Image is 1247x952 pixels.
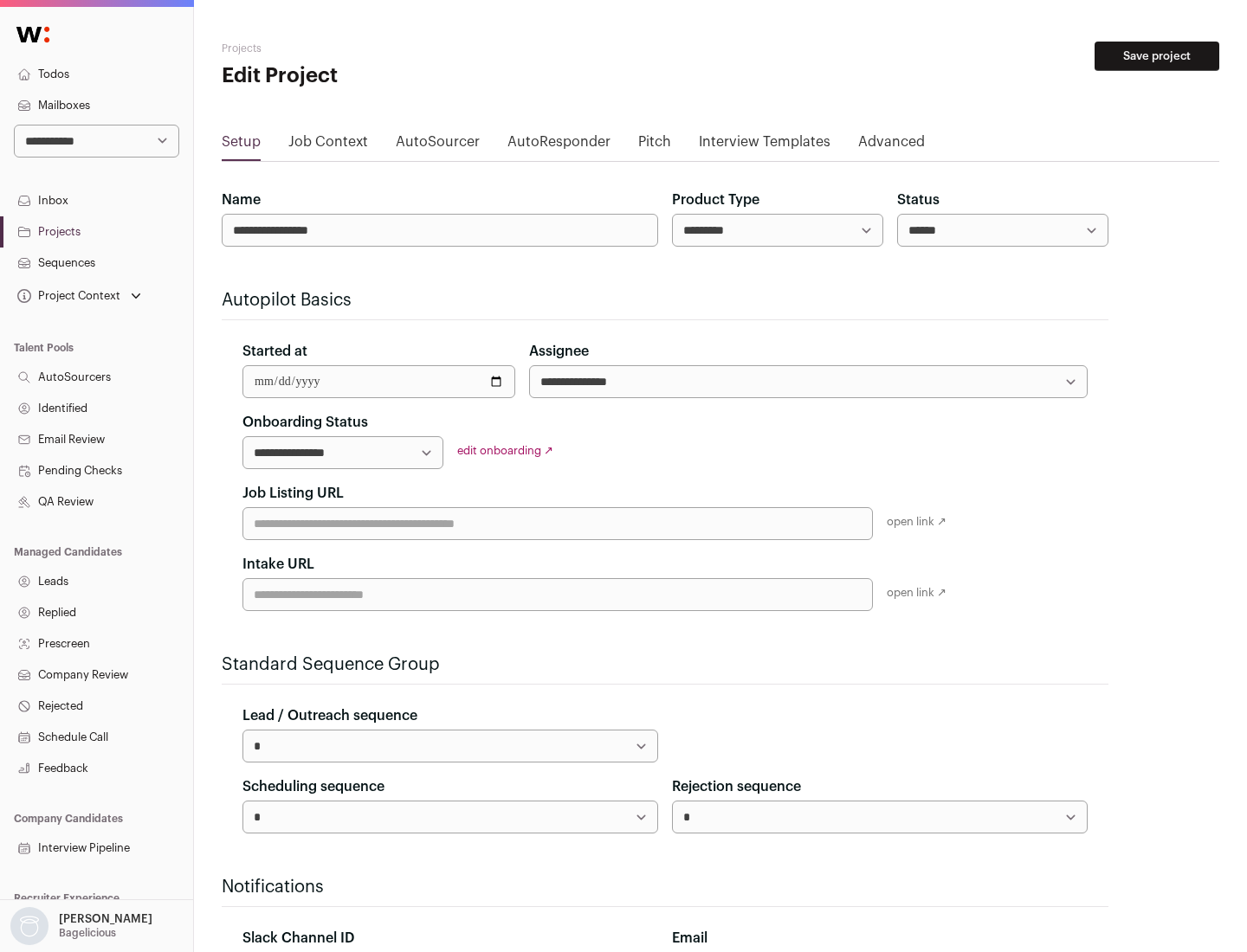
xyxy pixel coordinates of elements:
[457,445,553,456] a: edit onboarding ↗
[7,907,156,945] button: Open dropdown
[242,483,344,504] label: Job Listing URL
[14,289,120,303] div: Project Context
[672,190,759,210] label: Product Type
[507,132,611,159] a: AutoResponder
[1095,42,1219,71] button: Save project
[242,412,368,433] label: Onboarding Status
[897,190,940,210] label: Status
[10,907,48,945] img: nopic.png
[59,926,116,940] p: Bagelicious
[7,17,59,52] img: Wellfound
[242,341,307,362] label: Started at
[396,132,480,159] a: AutoSourcer
[14,284,145,308] button: Open dropdown
[222,132,261,159] a: Setup
[222,42,554,55] h2: Projects
[529,341,589,362] label: Assignee
[59,912,152,926] p: [PERSON_NAME]
[222,653,1108,677] h2: Standard Sequence Group
[242,554,314,575] label: Intake URL
[638,132,671,159] a: Pitch
[222,190,261,210] label: Name
[242,705,417,726] label: Lead / Outreach sequence
[222,62,554,90] h1: Edit Project
[699,132,830,159] a: Interview Templates
[672,928,1088,949] div: Email
[242,776,384,797] label: Scheduling sequence
[672,776,801,797] label: Rejection sequence
[858,132,925,159] a: Advanced
[242,928,354,949] label: Slack Channel ID
[222,288,1108,312] h2: Autopilot Basics
[222,875,1108,899] h2: Notifications
[288,132,368,159] a: Job Context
